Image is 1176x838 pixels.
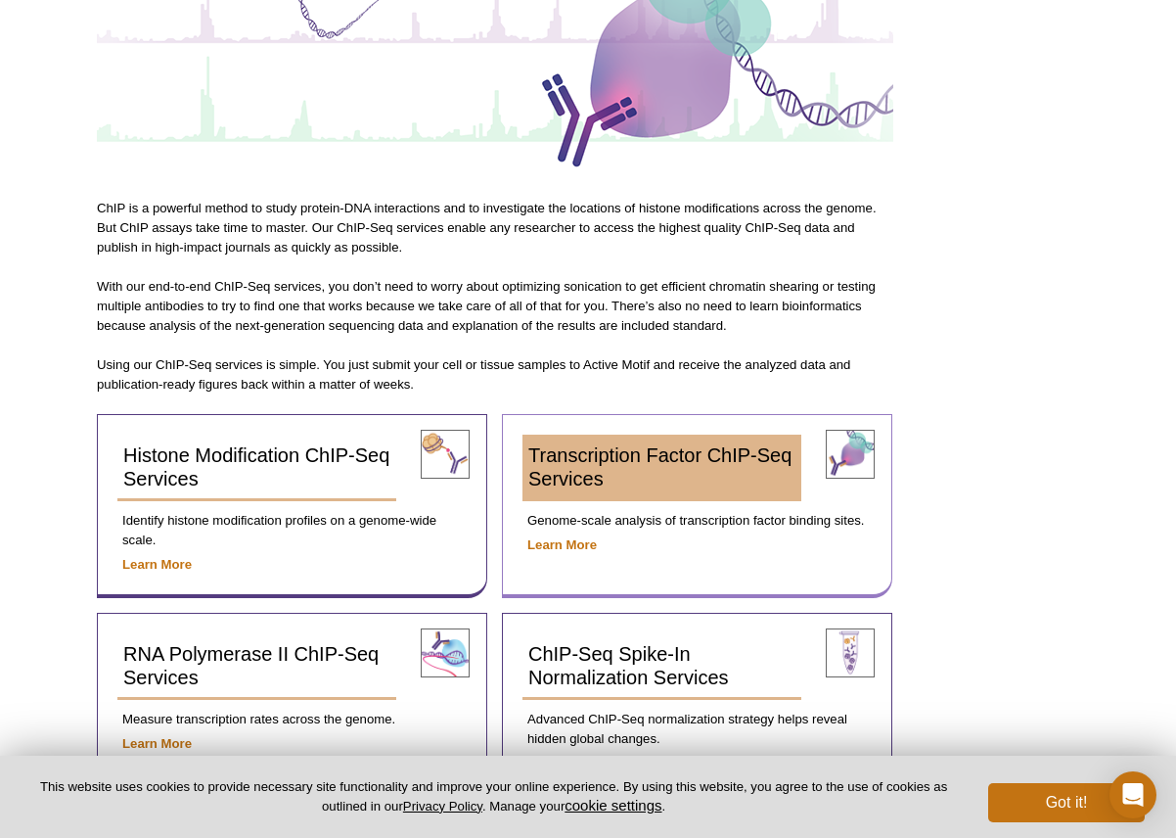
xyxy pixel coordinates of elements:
p: Measure transcription rates across the genome. [117,710,467,729]
a: Transcription Factor ChIP-Seq Services [522,435,801,501]
p: Identify histone modification profiles on a genome-wide scale. [117,511,467,550]
a: Histone Modification ChIP-Seq Services [117,435,396,501]
img: transcription factor ChIP-Seq [826,430,875,479]
span: Transcription Factor ChIP-Seq Services [528,444,792,489]
img: histone modification ChIP-Seq [421,430,470,479]
p: This website uses cookies to provide necessary site functionality and improve your online experie... [31,778,956,815]
img: ChIP-Seq spike-in normalization [826,628,875,677]
img: RNA pol II ChIP-Seq [421,628,470,677]
a: Learn More [527,537,597,552]
p: Genome-scale analysis of transcription factor binding sites. [522,511,872,531]
p: Using our ChIP-Seq services is simple. You just submit your cell or tissue samples to Active Moti... [97,355,893,395]
a: Privacy Policy [403,799,482,814]
a: RNA Polymerase II ChIP-Seq Services [117,633,396,700]
button: Got it! [988,783,1145,822]
a: ChIP-Seq Spike-In Normalization Services [522,633,801,700]
p: With our end-to-end ChIP-Seq services, you don’t need to worry about optimizing sonication to get... [97,277,893,336]
button: cookie settings [565,797,661,814]
span: Histone Modification ChIP-Seq Services [123,444,389,489]
p: ChIP is a powerful method to study protein-DNA interactions and to investigate the locations of h... [97,199,893,257]
p: Advanced ChIP-Seq normalization strategy helps reveal hidden global changes. [522,710,872,749]
a: Learn More [122,557,192,572]
span: ChIP-Seq Spike-In Normalization Services [528,643,729,688]
div: Open Intercom Messenger [1109,771,1156,818]
span: RNA Polymerase II ChIP-Seq Services [123,643,379,688]
a: Learn More [122,736,192,751]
